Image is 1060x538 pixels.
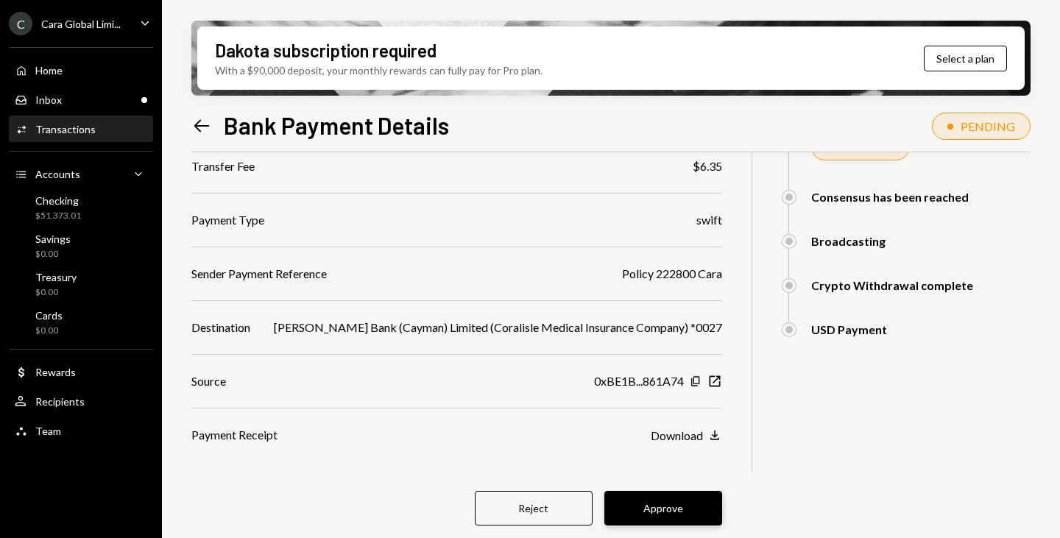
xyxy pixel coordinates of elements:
[35,325,63,337] div: $0.00
[651,428,703,442] div: Download
[9,388,153,414] a: Recipients
[35,366,76,378] div: Rewards
[9,228,153,263] a: Savings$0.00
[961,119,1015,133] div: PENDING
[811,322,887,336] div: USD Payment
[191,372,226,390] div: Source
[35,395,85,408] div: Recipients
[9,358,153,385] a: Rewards
[191,157,255,175] div: Transfer Fee
[9,116,153,142] a: Transactions
[475,491,593,525] button: Reject
[9,305,153,340] a: Cards$0.00
[9,160,153,187] a: Accounts
[35,286,77,299] div: $0.00
[35,271,77,283] div: Treasury
[35,93,62,106] div: Inbox
[191,265,327,283] div: Sender Payment Reference
[41,18,121,30] div: Cara Global Limi...
[651,428,722,444] button: Download
[622,265,722,283] div: Policy 222800 Cara
[811,278,973,292] div: Crypto Withdrawal complete
[224,110,449,140] h1: Bank Payment Details
[696,211,722,229] div: swift
[35,248,71,261] div: $0.00
[604,491,722,525] button: Approve
[35,168,80,180] div: Accounts
[9,266,153,302] a: Treasury$0.00
[35,425,61,437] div: Team
[811,190,969,204] div: Consensus has been reached
[35,123,96,135] div: Transactions
[9,12,32,35] div: C
[693,157,722,175] div: $6.35
[35,309,63,322] div: Cards
[9,86,153,113] a: Inbox
[191,426,278,444] div: Payment Receipt
[924,46,1007,71] button: Select a plan
[9,417,153,444] a: Team
[35,194,81,207] div: Checking
[9,57,153,83] a: Home
[594,372,684,390] div: 0xBE1B...861A74
[35,210,81,222] div: $51,373.01
[35,233,71,245] div: Savings
[9,190,153,225] a: Checking$51,373.01
[35,64,63,77] div: Home
[811,234,886,248] div: Broadcasting
[215,63,543,78] div: With a $90,000 deposit, your monthly rewards can fully pay for Pro plan.
[191,211,264,229] div: Payment Type
[215,38,437,63] div: Dakota subscription required
[191,319,250,336] div: Destination
[274,319,722,336] div: [PERSON_NAME] Bank (Cayman) Limited (Coralisle Medical Insurance Company) *0027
